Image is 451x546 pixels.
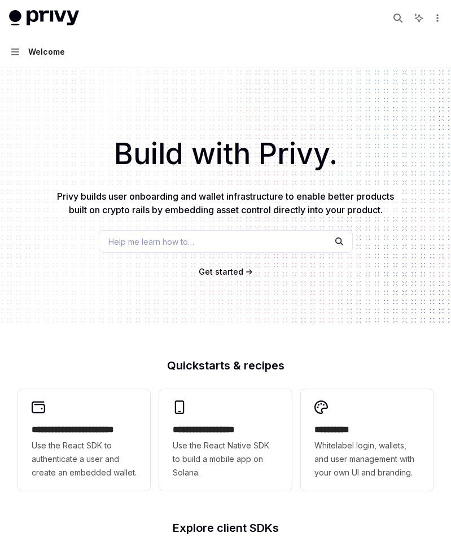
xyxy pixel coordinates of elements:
h2: Quickstarts & recipes [18,360,434,371]
img: light logo [9,10,79,26]
span: Whitelabel login, wallets, and user management with your own UI and branding. [314,439,420,479]
span: Privy builds user onboarding and wallet infrastructure to enable better products built on crypto ... [57,191,394,215]
h2: Explore client SDKs [18,522,434,534]
button: More actions [431,10,442,26]
a: **** *****Whitelabel login, wallets, and user management with your own UI and branding. [301,389,434,491]
div: Welcome [28,45,65,59]
a: Get started [199,266,243,278]
h1: Build with Privy. [18,132,433,176]
a: **** **** **** ***Use the React Native SDK to build a mobile app on Solana. [159,389,292,491]
span: Use the React SDK to authenticate a user and create an embedded wallet. [32,439,137,479]
span: Use the React Native SDK to build a mobile app on Solana. [173,439,278,479]
span: Get started [199,267,243,276]
span: Help me learn how to… [108,236,194,248]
